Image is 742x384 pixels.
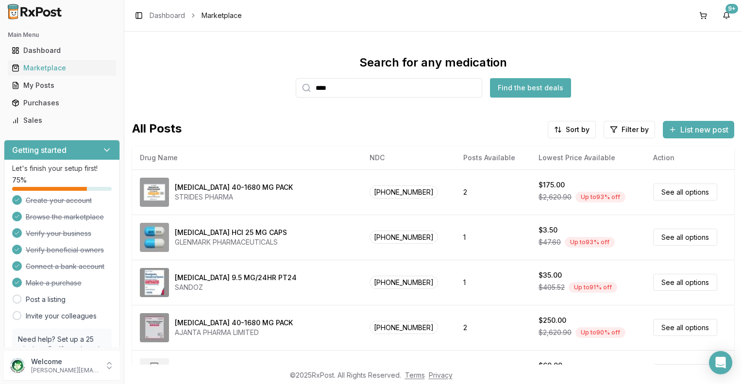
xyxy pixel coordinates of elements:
[539,192,572,202] span: $2,620.90
[370,231,438,244] span: [PHONE_NUMBER]
[8,77,116,94] a: My Posts
[455,169,531,215] td: 2
[4,78,120,93] button: My Posts
[539,225,557,235] div: $3.50
[429,371,453,379] a: Privacy
[140,268,169,297] img: Rivastigmine 9.5 MG/24HR PT24
[653,319,717,336] a: See all options
[12,144,67,156] h3: Getting started
[4,43,120,58] button: Dashboard
[12,81,112,90] div: My Posts
[132,121,182,138] span: All Posts
[565,237,615,248] div: Up to 93 % off
[455,260,531,305] td: 1
[26,196,92,205] span: Create your account
[175,318,293,328] div: [MEDICAL_DATA] 40-1680 MG PACK
[150,11,242,20] nav: breadcrumb
[12,63,112,73] div: Marketplace
[175,192,293,202] div: STRIDES PHARMA
[150,11,185,20] a: Dashboard
[4,113,120,128] button: Sales
[175,237,287,247] div: GLENMARK PHARMACEUTICALS
[531,146,645,169] th: Lowest Price Available
[455,305,531,350] td: 2
[653,364,717,381] a: See all options
[12,116,112,125] div: Sales
[539,180,565,190] div: $175.00
[539,361,562,370] div: $60.00
[12,98,112,108] div: Purchases
[26,245,104,255] span: Verify beneficial owners
[569,282,617,293] div: Up to 91 % off
[8,31,116,39] h2: Main Menu
[645,146,734,169] th: Action
[490,78,571,98] button: Find the best deals
[362,146,455,169] th: NDC
[604,121,655,138] button: Filter by
[405,371,425,379] a: Terms
[663,121,734,138] button: List new post
[202,11,242,20] span: Marketplace
[359,55,507,70] div: Search for any medication
[26,262,104,271] span: Connect a bank account
[548,121,596,138] button: Sort by
[725,4,738,14] div: 9+
[539,237,561,247] span: $47.60
[653,229,717,246] a: See all options
[566,125,590,134] span: Sort by
[370,321,438,334] span: [PHONE_NUMBER]
[8,112,116,129] a: Sales
[455,215,531,260] td: 1
[8,59,116,77] a: Marketplace
[140,178,169,207] img: Omeprazole-Sodium Bicarbonate 40-1680 MG PACK
[140,223,169,252] img: Atomoxetine HCl 25 MG CAPS
[8,94,116,112] a: Purchases
[175,363,278,373] div: Glutathione-L Reduced POWD
[26,278,82,288] span: Make a purchase
[653,274,717,291] a: See all options
[4,95,120,111] button: Purchases
[10,358,25,373] img: User avatar
[575,327,625,338] div: Up to 90 % off
[4,4,66,19] img: RxPost Logo
[140,313,169,342] img: Omeprazole-Sodium Bicarbonate 40-1680 MG PACK
[12,164,112,173] p: Let's finish your setup first!
[26,229,91,238] span: Verify your business
[539,283,565,292] span: $405.52
[455,146,531,169] th: Posts Available
[31,357,99,367] p: Welcome
[709,351,732,374] div: Open Intercom Messenger
[18,334,106,364] p: Need help? Set up a 25 minute call with our team to set up.
[175,328,293,337] div: AJANTA PHARMA LIMITED
[175,183,293,192] div: [MEDICAL_DATA] 40-1680 MG PACK
[370,185,438,199] span: [PHONE_NUMBER]
[132,146,362,169] th: Drug Name
[12,175,27,185] span: 75 %
[653,184,717,200] a: See all options
[575,192,625,202] div: Up to 93 % off
[622,125,649,134] span: Filter by
[26,212,104,222] span: Browse the marketplace
[370,276,438,289] span: [PHONE_NUMBER]
[26,311,97,321] a: Invite your colleagues
[26,295,66,304] a: Post a listing
[680,124,728,135] span: List new post
[539,316,566,325] div: $250.00
[539,270,562,280] div: $35.00
[12,46,112,55] div: Dashboard
[539,328,572,337] span: $2,620.90
[4,60,120,76] button: Marketplace
[663,126,734,135] a: List new post
[8,42,116,59] a: Dashboard
[175,228,287,237] div: [MEDICAL_DATA] HCl 25 MG CAPS
[175,283,297,292] div: SANDOZ
[31,367,99,374] p: [PERSON_NAME][EMAIL_ADDRESS][DOMAIN_NAME]
[719,8,734,23] button: 9+
[175,273,297,283] div: [MEDICAL_DATA] 9.5 MG/24HR PT24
